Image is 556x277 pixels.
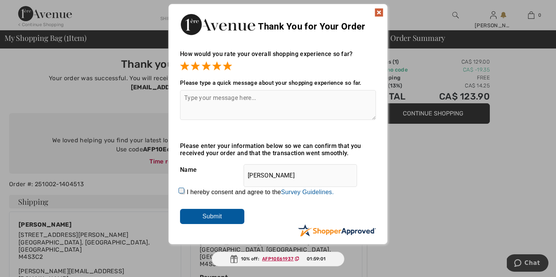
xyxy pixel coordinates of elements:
ins: AFP10E61937 [262,256,294,261]
div: How would you rate your overall shopping experience so far? [180,43,376,72]
img: Gift.svg [230,255,238,263]
span: 01:59:01 [307,255,326,262]
div: 10% off: [212,252,345,266]
img: x [374,8,384,17]
a: Survey Guidelines. [281,189,334,195]
img: Thank You for Your Order [180,12,256,37]
div: Please enter your information below so we can confirm that you received your order and that the t... [180,142,376,157]
span: Thank You for Your Order [258,21,365,32]
div: Name [180,160,376,179]
div: Please type a quick message about your shopping experience so far. [180,79,376,86]
label: I hereby consent and agree to the [187,189,334,196]
input: Submit [180,209,244,224]
span: Chat [18,5,33,12]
